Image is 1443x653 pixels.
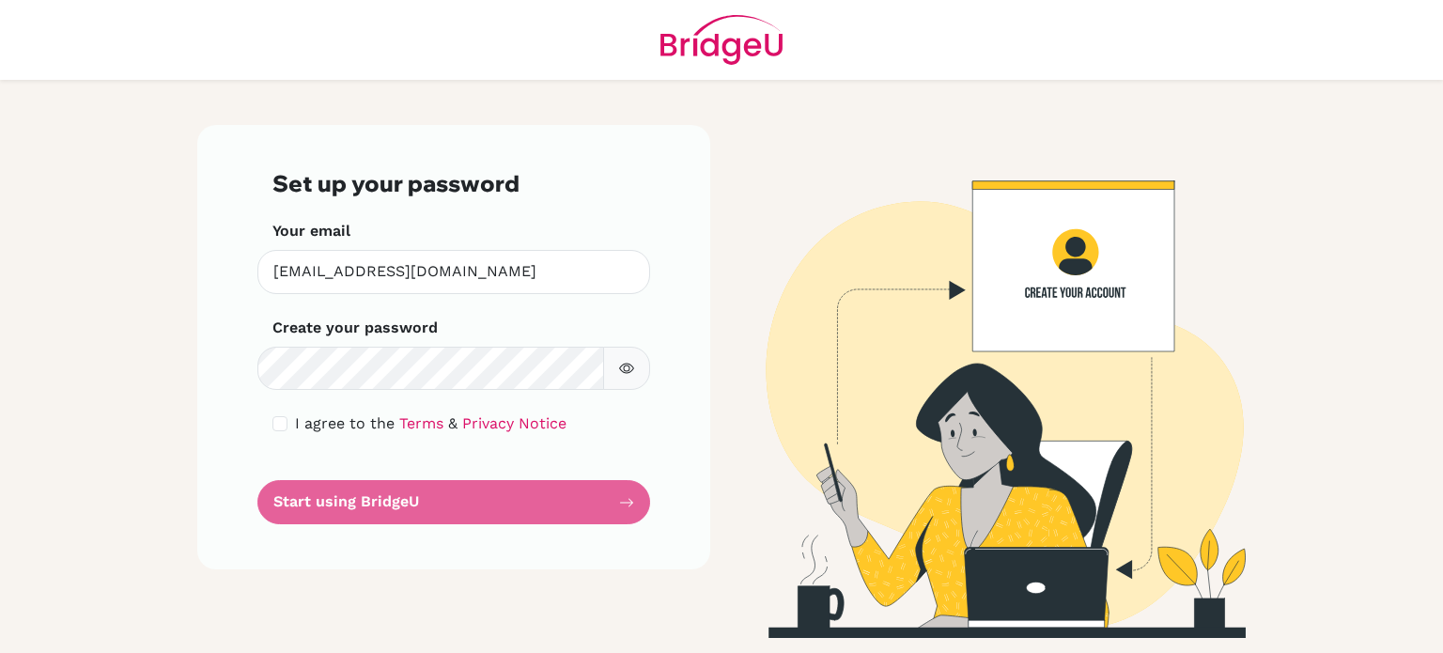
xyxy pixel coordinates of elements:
[257,250,650,294] input: Insert your email*
[272,170,635,197] h3: Set up your password
[448,414,458,432] span: &
[272,317,438,339] label: Create your password
[462,414,566,432] a: Privacy Notice
[272,220,350,242] label: Your email
[295,414,395,432] span: I agree to the
[399,414,443,432] a: Terms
